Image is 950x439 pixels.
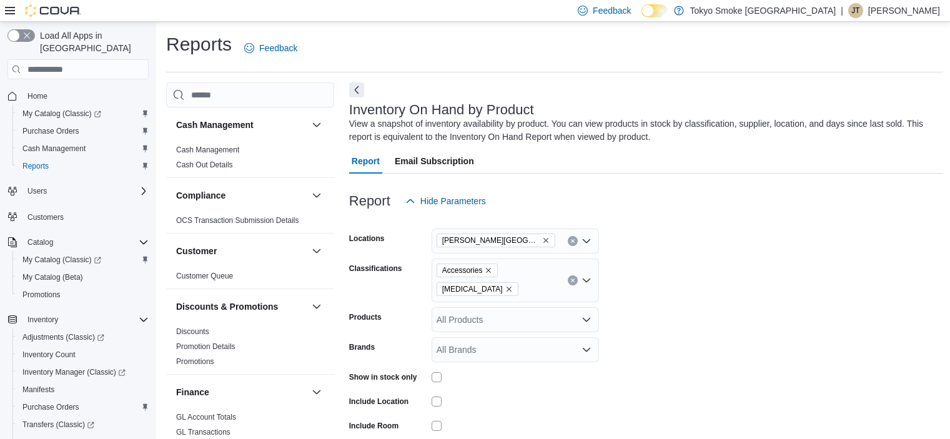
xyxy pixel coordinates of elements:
[17,365,131,380] a: Inventory Manager (Classic)
[176,145,239,155] span: Cash Management
[12,328,154,346] a: Adjustments (Classic)
[349,342,375,352] label: Brands
[12,157,154,175] button: Reports
[22,109,101,119] span: My Catalog (Classic)
[395,149,474,174] span: Email Subscription
[22,144,86,154] span: Cash Management
[12,269,154,286] button: My Catalog (Beta)
[581,315,591,325] button: Open list of options
[12,363,154,381] a: Inventory Manager (Classic)
[166,269,334,289] div: Customer
[2,207,154,225] button: Customers
[17,400,84,415] a: Purchase Orders
[349,397,408,407] label: Include Location
[259,42,297,54] span: Feedback
[349,372,417,382] label: Show in stock only
[12,122,154,140] button: Purchase Orders
[542,237,550,244] button: Remove Brandon Corral Centre from selection in this group
[27,315,58,325] span: Inventory
[2,182,154,200] button: Users
[176,146,239,154] a: Cash Management
[22,385,54,395] span: Manifests
[176,189,307,202] button: Compliance
[176,245,217,257] h3: Customer
[176,160,233,170] span: Cash Out Details
[442,264,483,277] span: Accessories
[27,91,47,101] span: Home
[17,330,109,345] a: Adjustments (Classic)
[22,312,63,327] button: Inventory
[239,36,302,61] a: Feedback
[22,235,58,250] button: Catalog
[17,270,88,285] a: My Catalog (Beta)
[17,252,106,267] a: My Catalog (Classic)
[17,417,149,432] span: Transfers (Classic)
[349,421,398,431] label: Include Room
[420,195,486,207] span: Hide Parameters
[35,29,149,54] span: Load All Apps in [GEOGRAPHIC_DATA]
[17,106,106,121] a: My Catalog (Classic)
[12,140,154,157] button: Cash Management
[690,3,836,18] p: Tokyo Smoke [GEOGRAPHIC_DATA]
[581,275,591,285] button: Open list of options
[17,106,149,121] span: My Catalog (Classic)
[176,160,233,169] a: Cash Out Details
[22,367,126,377] span: Inventory Manager (Classic)
[176,327,209,337] span: Discounts
[176,300,307,313] button: Discounts & Promotions
[851,3,859,18] span: JT
[22,88,149,104] span: Home
[581,236,591,246] button: Open list of options
[17,159,149,174] span: Reports
[868,3,940,18] p: [PERSON_NAME]
[485,267,492,274] button: Remove Accessories from selection in this group
[12,398,154,416] button: Purchase Orders
[22,255,101,265] span: My Catalog (Classic)
[22,272,83,282] span: My Catalog (Beta)
[27,237,53,247] span: Catalog
[641,4,668,17] input: Dark Mode
[352,149,380,174] span: Report
[349,234,385,244] label: Locations
[176,119,254,131] h3: Cash Management
[176,428,230,437] a: GL Transactions
[22,161,49,171] span: Reports
[442,283,503,295] span: [MEDICAL_DATA]
[166,324,334,374] div: Discounts & Promotions
[442,234,540,247] span: [PERSON_NAME][GEOGRAPHIC_DATA]
[12,286,154,303] button: Promotions
[17,141,91,156] a: Cash Management
[12,381,154,398] button: Manifests
[349,264,402,274] label: Classifications
[12,416,154,433] a: Transfers (Classic)
[176,386,209,398] h3: Finance
[27,186,47,196] span: Users
[17,141,149,156] span: Cash Management
[176,357,214,366] a: Promotions
[593,4,631,17] span: Feedback
[437,264,498,277] span: Accessories
[22,290,61,300] span: Promotions
[841,3,843,18] p: |
[349,312,382,322] label: Products
[17,252,149,267] span: My Catalog (Classic)
[176,215,299,225] span: OCS Transaction Submission Details
[176,189,225,202] h3: Compliance
[25,4,81,17] img: Cova
[176,271,233,281] span: Customer Queue
[22,350,76,360] span: Inventory Count
[176,427,230,437] span: GL Transactions
[22,402,79,412] span: Purchase Orders
[568,275,578,285] button: Clear input
[27,212,64,222] span: Customers
[505,285,513,293] button: Remove Nicotine from selection in this group
[22,312,149,327] span: Inventory
[176,386,307,398] button: Finance
[309,188,324,203] button: Compliance
[17,382,59,397] a: Manifests
[437,282,518,296] span: Nicotine
[22,184,149,199] span: Users
[349,117,938,144] div: View a snapshot of inventory availability by product. You can view products in stock by classific...
[166,142,334,177] div: Cash Management
[437,234,555,247] span: Brandon Corral Centre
